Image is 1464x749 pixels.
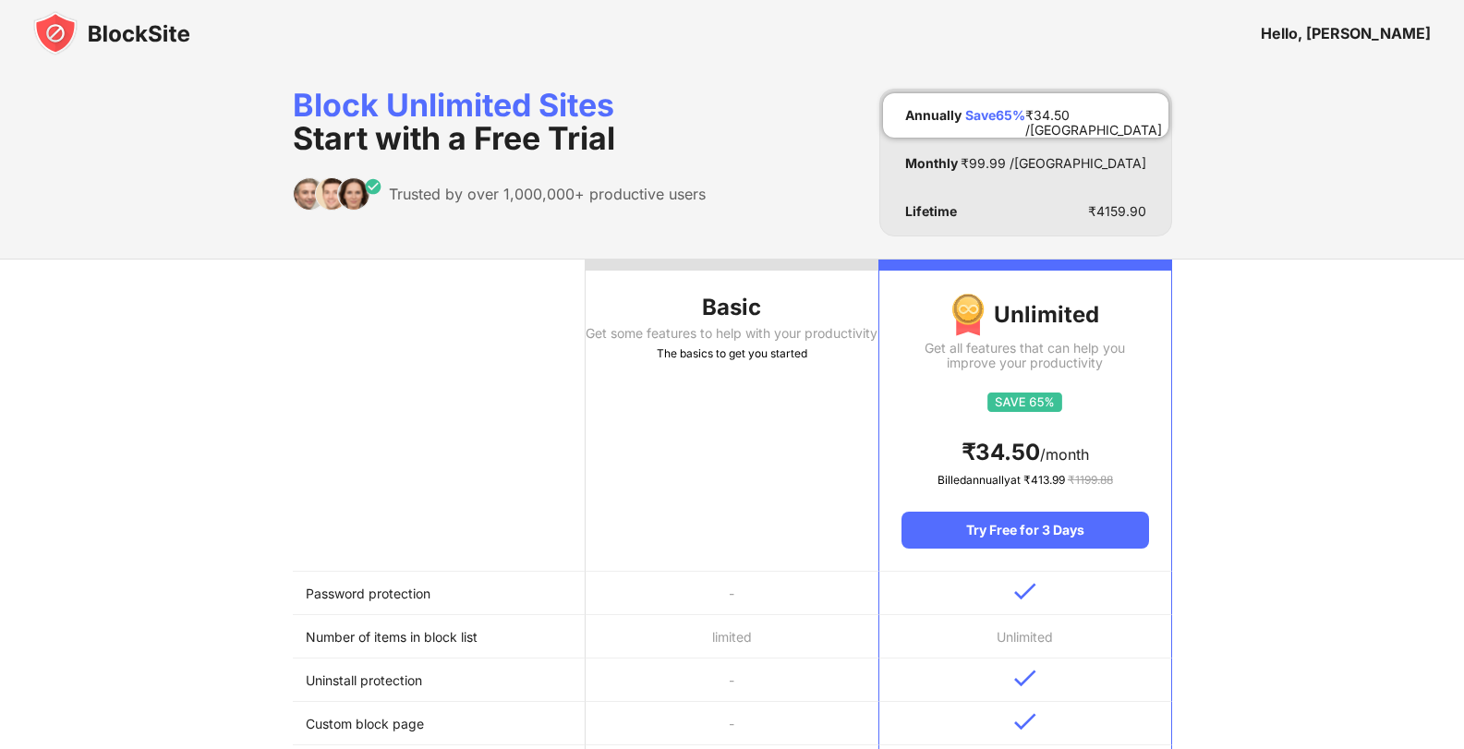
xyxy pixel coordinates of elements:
[901,293,1148,337] div: Unlimited
[586,615,878,658] td: limited
[962,439,1040,465] span: ₹ 34.50
[586,293,878,322] div: Basic
[1261,24,1431,42] div: Hello, [PERSON_NAME]
[1068,473,1113,487] span: ₹ 1199.88
[586,344,878,363] div: The basics to get you started
[951,293,985,337] img: img-premium-medal
[293,658,586,702] td: Uninstall protection
[961,156,1146,171] div: ₹ 99.99 /[GEOGRAPHIC_DATA]
[987,393,1062,412] img: save65.svg
[293,615,586,658] td: Number of items in block list
[1014,670,1036,687] img: v-blue.svg
[586,702,878,745] td: -
[586,572,878,615] td: -
[965,108,1025,123] div: Save 65 %
[293,702,586,745] td: Custom block page
[1025,108,1162,123] div: ₹ 34.50 /[GEOGRAPHIC_DATA]
[905,204,957,219] div: Lifetime
[586,326,878,341] div: Get some features to help with your productivity
[878,615,1171,658] td: Unlimited
[293,572,586,615] td: Password protection
[293,89,706,155] div: Block Unlimited Sites
[293,119,615,157] span: Start with a Free Trial
[1088,204,1146,219] div: ₹ 4159.90
[901,438,1148,467] div: /month
[1014,713,1036,731] img: v-blue.svg
[901,512,1148,549] div: Try Free for 3 Days
[586,658,878,702] td: -
[905,156,958,171] div: Monthly
[1014,583,1036,600] img: v-blue.svg
[389,185,706,203] div: Trusted by over 1,000,000+ productive users
[33,11,190,55] img: blocksite-icon-black.svg
[293,177,382,211] img: trusted-by.svg
[901,471,1148,489] div: Billed annually at ₹ 413.99
[901,341,1148,370] div: Get all features that can help you improve your productivity
[905,108,962,123] div: Annually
